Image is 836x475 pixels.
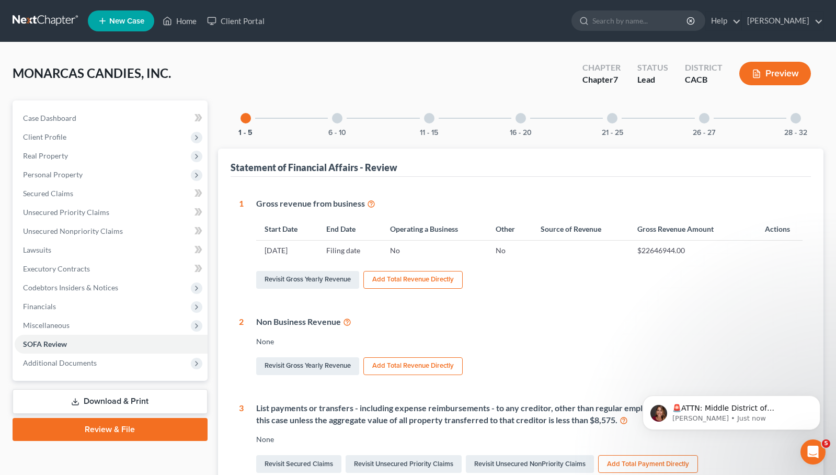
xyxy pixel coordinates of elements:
[23,321,70,330] span: Miscellaneous
[15,259,208,278] a: Executory Contracts
[23,151,68,160] span: Real Property
[592,11,688,30] input: Search by name...
[15,241,208,259] a: Lawsuits
[23,189,73,198] span: Secured Claims
[157,12,202,30] a: Home
[231,161,397,174] div: Statement of Financial Affairs - Review
[256,241,318,261] td: [DATE]
[784,129,807,137] button: 28 - 32
[627,374,836,447] iframe: Intercom notifications message
[15,335,208,354] a: SOFA Review
[23,245,51,254] span: Lawsuits
[13,65,171,81] span: MONARCAS CANDIES, INC.
[745,218,803,241] th: Actions
[582,62,621,74] div: Chapter
[202,12,270,30] a: Client Portal
[23,114,76,122] span: Case Dashboard
[382,241,487,261] td: No
[466,455,594,473] a: Revisit Unsecured NonPriority Claims
[487,241,532,261] td: No
[239,316,244,377] div: 2
[15,203,208,222] a: Unsecured Priority Claims
[822,439,830,448] span: 5
[23,132,66,141] span: Client Profile
[23,170,83,179] span: Personal Property
[363,271,463,289] button: Add Total Revenue Directly
[742,12,823,30] a: [PERSON_NAME]
[239,198,244,291] div: 1
[706,12,741,30] a: Help
[318,218,381,241] th: End Date
[13,418,208,441] a: Review & File
[637,62,668,74] div: Status
[318,241,381,261] td: Filing date
[256,316,803,328] div: Non Business Revenue
[256,271,359,289] a: Revisit Gross Yearly Revenue
[602,129,623,137] button: 21 - 25
[23,358,97,367] span: Additional Documents
[256,336,803,347] div: None
[23,283,118,292] span: Codebtors Insiders & Notices
[693,129,715,137] button: 26 - 27
[13,389,208,414] a: Download & Print
[346,455,462,473] a: Revisit Unsecured Priority Claims
[487,218,532,241] th: Other
[23,264,90,273] span: Executory Contracts
[800,439,826,465] iframe: Intercom live chat
[15,109,208,128] a: Case Dashboard
[238,129,253,137] button: 1 - 5
[256,455,341,473] a: Revisit Secured Claims
[637,74,668,86] div: Lead
[256,357,359,375] a: Revisit Gross Yearly Revenue
[613,74,618,84] span: 7
[23,302,56,311] span: Financials
[510,129,532,137] button: 16 - 20
[363,357,463,375] button: Add Total Revenue Directly
[328,129,346,137] button: 6 - 10
[109,17,144,25] span: New Case
[23,227,123,235] span: Unsecured Nonpriority Claims
[532,218,629,241] th: Source of Revenue
[598,455,698,473] button: Add Total Payment Directly
[685,62,723,74] div: District
[23,340,67,348] span: SOFA Review
[420,129,438,137] button: 11 - 15
[629,241,745,261] td: $22646944.00
[739,62,811,85] button: Preview
[582,74,621,86] div: Chapter
[256,434,803,445] div: None
[256,198,803,210] div: Gross revenue from business
[629,218,745,241] th: Gross Revenue Amount
[256,402,803,426] div: List payments or transfers - including expense reimbursements - to any creditor, other than regul...
[382,218,487,241] th: Operating a Business
[15,222,208,241] a: Unsecured Nonpriority Claims
[685,74,723,86] div: CACB
[256,218,318,241] th: Start Date
[15,184,208,203] a: Secured Claims
[23,208,109,217] span: Unsecured Priority Claims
